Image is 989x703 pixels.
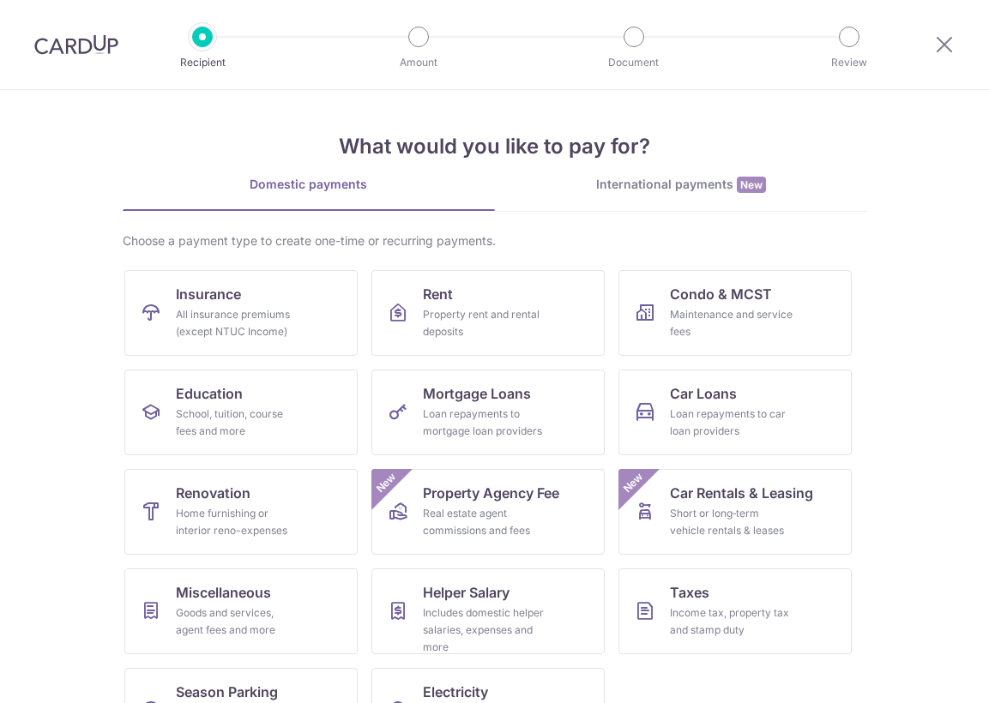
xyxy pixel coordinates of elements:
[371,270,605,356] a: RentProperty rent and rental deposits
[123,176,495,193] div: Domestic payments
[618,270,852,356] a: Condo & MCSTMaintenance and service fees
[176,306,299,340] div: All insurance premiums (except NTUC Income)
[495,176,867,194] div: International payments
[879,652,972,694] iframe: Opens a widget where you can find more information
[423,383,531,404] span: Mortgage Loans
[618,370,852,455] a: Car LoansLoan repayments to car loan providers
[670,284,772,304] span: Condo & MCST
[423,582,510,603] span: Helper Salary
[670,406,793,440] div: Loan repayments to car loan providers
[176,604,299,639] div: Goods and services, agent fees and more
[737,177,766,193] span: New
[670,604,793,639] div: Income tax, property tax and stamp duty
[670,582,709,603] span: Taxes
[124,270,358,356] a: InsuranceAll insurance premiums (except NTUC Income)
[176,383,243,404] span: Education
[423,284,453,304] span: Rent
[423,483,559,503] span: Property Agency Fee
[371,469,400,497] span: New
[570,54,697,71] p: Document
[139,54,266,71] p: Recipient
[618,568,852,654] a: TaxesIncome tax, property tax and stamp duty
[176,582,271,603] span: Miscellaneous
[670,483,813,503] span: Car Rentals & Leasing
[618,469,852,555] a: Car Rentals & LeasingShort or long‑term vehicle rentals & leasesNew
[123,131,867,162] h4: What would you like to pay for?
[423,604,546,656] div: Includes domestic helper salaries, expenses and more
[124,469,358,555] a: RenovationHome furnishing or interior reno-expenses
[176,505,299,539] div: Home furnishing or interior reno-expenses
[34,34,118,55] img: CardUp
[670,383,737,404] span: Car Loans
[355,54,482,71] p: Amount
[124,568,358,654] a: MiscellaneousGoods and services, agent fees and more
[371,568,605,654] a: Helper SalaryIncludes domestic helper salaries, expenses and more
[423,505,546,539] div: Real estate agent commissions and fees
[423,306,546,340] div: Property rent and rental deposits
[423,682,488,702] span: Electricity
[176,406,299,440] div: School, tuition, course fees and more
[371,370,605,455] a: Mortgage LoansLoan repayments to mortgage loan providers
[176,682,278,702] span: Season Parking
[618,469,647,497] span: New
[176,284,241,304] span: Insurance
[670,306,793,340] div: Maintenance and service fees
[423,406,546,440] div: Loan repayments to mortgage loan providers
[670,505,793,539] div: Short or long‑term vehicle rentals & leases
[786,54,913,71] p: Review
[371,469,605,555] a: Property Agency FeeReal estate agent commissions and feesNew
[124,370,358,455] a: EducationSchool, tuition, course fees and more
[176,483,250,503] span: Renovation
[123,232,867,249] div: Choose a payment type to create one-time or recurring payments.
